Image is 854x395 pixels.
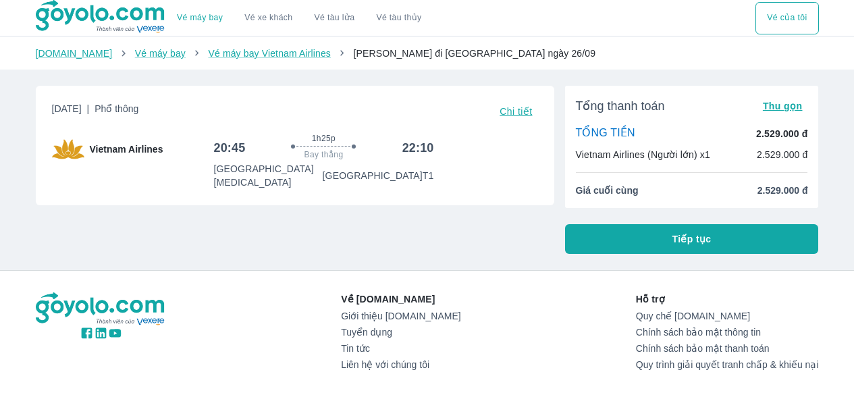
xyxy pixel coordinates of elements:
a: Vé máy bay Vietnam Airlines [208,48,331,59]
nav: breadcrumb [36,47,819,60]
a: Quy chế [DOMAIN_NAME] [636,311,819,321]
p: TỔNG TIỀN [576,126,635,141]
button: Tiếp tục [565,224,819,254]
a: Vé xe khách [244,13,292,23]
span: Giá cuối cùng [576,184,639,197]
span: [PERSON_NAME] đi [GEOGRAPHIC_DATA] ngày 26/09 [353,48,595,59]
a: [DOMAIN_NAME] [36,48,113,59]
img: logo [36,292,167,326]
span: Vietnam Airlines [90,142,163,156]
span: Bay thẳng [304,149,344,160]
div: choose transportation mode [166,2,432,34]
a: Tin tức [341,343,460,354]
a: Vé tàu lửa [304,2,366,34]
a: Liên hệ với chúng tôi [341,359,460,370]
span: | [87,103,90,114]
button: Vé của tôi [755,2,818,34]
p: [GEOGRAPHIC_DATA] [MEDICAL_DATA] [213,162,322,189]
div: choose transportation mode [755,2,818,34]
button: Vé tàu thủy [365,2,432,34]
h6: 20:45 [213,140,245,156]
p: Vietnam Airlines (Người lớn) x1 [576,148,710,161]
span: Tiếp tục [672,232,712,246]
span: 1h25p [312,133,336,144]
span: [DATE] [52,102,139,121]
h6: 22:10 [402,140,434,156]
p: 2.529.000 đ [756,127,807,140]
span: Chi tiết [500,106,532,117]
p: Về [DOMAIN_NAME] [341,292,460,306]
p: Hỗ trợ [636,292,819,306]
a: Vé máy bay [135,48,186,59]
button: Thu gọn [757,97,808,115]
a: Chính sách bảo mật thanh toán [636,343,819,354]
button: Chi tiết [494,102,537,121]
span: Thu gọn [763,101,803,111]
span: Phổ thông [95,103,138,114]
p: [GEOGRAPHIC_DATA] T1 [323,169,434,182]
span: Tổng thanh toán [576,98,665,114]
span: 2.529.000 đ [757,184,808,197]
p: 2.529.000 đ [757,148,808,161]
a: Quy trình giải quyết tranh chấp & khiếu nại [636,359,819,370]
a: Chính sách bảo mật thông tin [636,327,819,338]
a: Giới thiệu [DOMAIN_NAME] [341,311,460,321]
a: Vé máy bay [177,13,223,23]
a: Tuyển dụng [341,327,460,338]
